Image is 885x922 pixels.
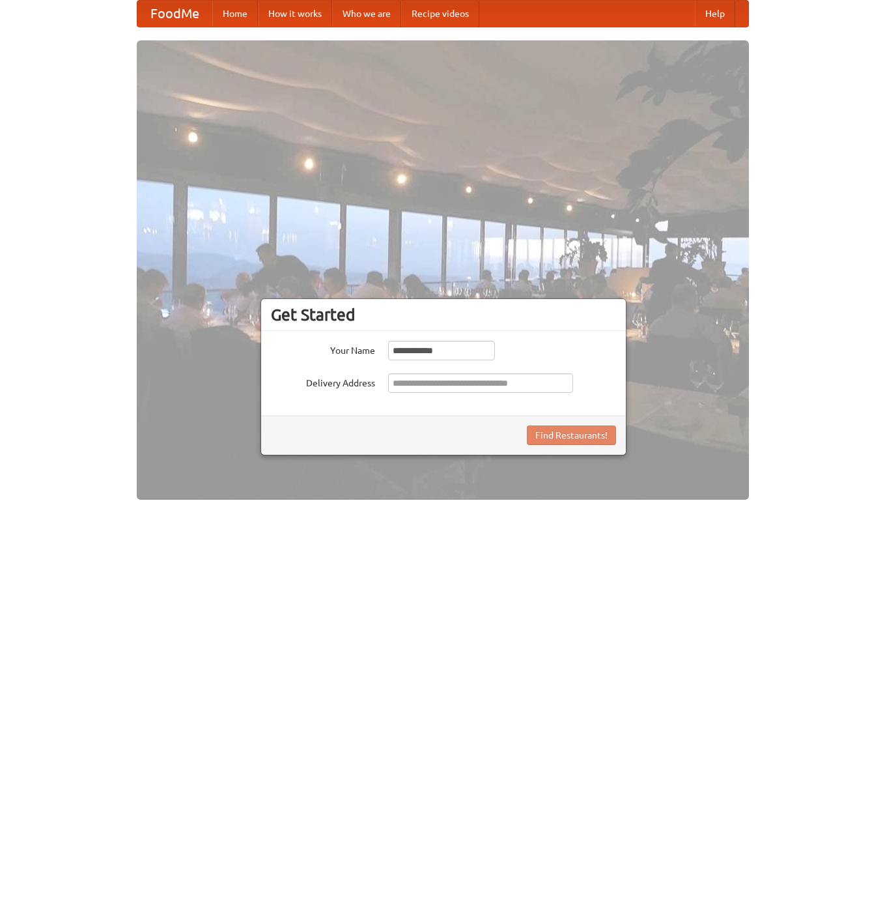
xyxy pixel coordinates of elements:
[332,1,401,27] a: Who we are
[212,1,258,27] a: Home
[271,373,375,390] label: Delivery Address
[137,1,212,27] a: FoodMe
[527,425,616,445] button: Find Restaurants!
[258,1,332,27] a: How it works
[695,1,735,27] a: Help
[401,1,479,27] a: Recipe videos
[271,341,375,357] label: Your Name
[271,305,616,324] h3: Get Started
